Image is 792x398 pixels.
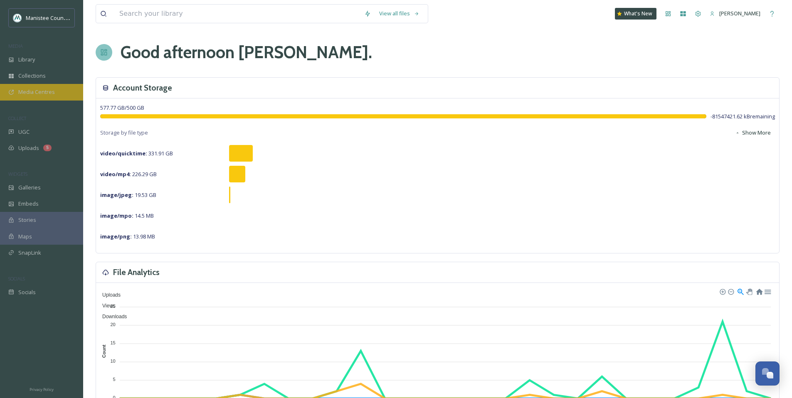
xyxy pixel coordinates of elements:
[110,322,115,327] tspan: 20
[113,82,172,94] h3: Account Storage
[18,72,46,80] span: Collections
[100,233,155,240] span: 13.98 MB
[746,289,751,294] div: Panning
[100,170,131,178] strong: video/mp4 :
[18,233,32,241] span: Maps
[113,377,116,382] tspan: 5
[96,292,121,298] span: Uploads
[30,387,54,392] span: Privacy Policy
[18,56,35,64] span: Library
[43,145,52,151] div: 5
[706,5,765,22] a: [PERSON_NAME]
[728,288,733,294] div: Zoom Out
[100,150,147,157] strong: video/quicktime :
[719,288,725,294] div: Zoom In
[8,115,26,121] span: COLLECT
[8,275,25,282] span: SOCIALS
[115,5,360,23] input: Search your library
[18,144,39,152] span: Uploads
[100,150,173,157] span: 331.91 GB
[18,216,36,224] span: Stories
[18,184,41,192] span: Galleries
[100,212,133,219] strong: image/mpo :
[121,40,372,65] h1: Good afternoon [PERSON_NAME] .
[26,14,89,22] span: Manistee County Tourism
[731,125,775,141] button: Show More
[96,303,116,309] span: Views
[18,288,36,296] span: Socials
[764,287,771,295] div: Menu
[8,171,27,177] span: WIDGETS
[755,361,780,386] button: Open Chat
[755,287,762,295] div: Reset Zoom
[615,8,656,20] a: What's New
[110,340,115,345] tspan: 15
[719,10,760,17] span: [PERSON_NAME]
[18,88,55,96] span: Media Centres
[100,233,132,240] strong: image/png :
[100,170,157,178] span: 226.29 GB
[100,212,154,219] span: 14.5 MB
[711,113,775,120] span: -81547421.62 kB remaining
[113,266,160,278] h3: File Analytics
[737,287,744,295] div: Selection Zoom
[96,314,127,319] span: Downloads
[8,43,23,49] span: MEDIA
[18,200,39,208] span: Embeds
[18,249,41,257] span: SnapLink
[13,14,22,22] img: logo.jpeg
[110,359,115,364] tspan: 10
[101,344,106,358] text: Count
[110,303,115,308] tspan: 25
[100,129,148,137] span: Storage by file type
[30,384,54,394] a: Privacy Policy
[100,191,133,199] strong: image/jpeg :
[100,104,144,111] span: 577.77 GB / 500 GB
[100,191,156,199] span: 19.53 GB
[18,128,30,136] span: UGC
[375,5,424,22] a: View all files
